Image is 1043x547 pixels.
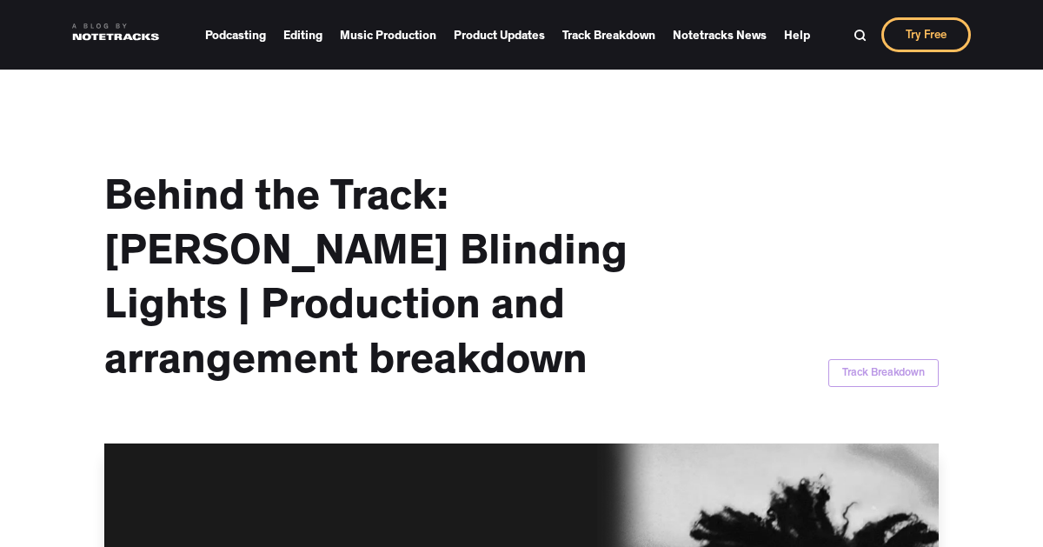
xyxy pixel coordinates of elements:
h1: Behind the Track: [PERSON_NAME] Blinding Lights | Production and arrangement breakdown [104,174,669,391]
a: Help [784,23,810,48]
a: Track Breakdown [828,359,939,387]
img: Search Bar [854,29,867,42]
a: Editing [283,23,322,48]
a: Podcasting [205,23,266,48]
a: Product Updates [454,23,545,48]
a: Notetracks News [673,23,767,48]
a: Music Production [340,23,436,48]
div: Track Breakdown [842,365,925,383]
a: Track Breakdown [562,23,655,48]
a: Try Free [881,17,971,52]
